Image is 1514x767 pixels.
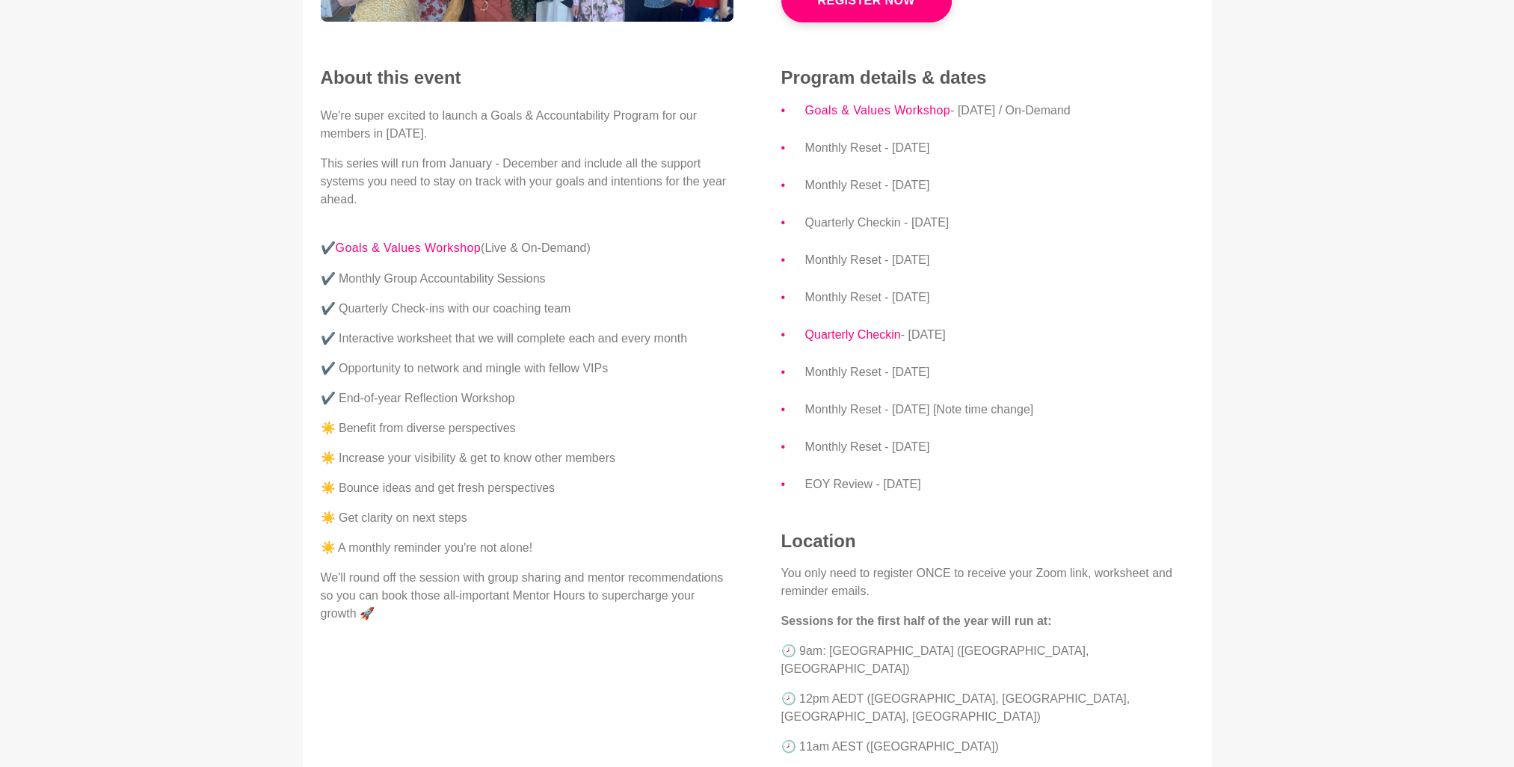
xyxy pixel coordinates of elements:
[805,250,1194,270] li: Monthly Reset - [DATE]
[321,419,733,437] p: ☀️ Benefit from diverse perspectives
[321,155,733,209] p: This series will run from January - December and include all the support systems you need to stay...
[321,107,733,143] p: We're super excited to launch a Goals & Accountability Program for our members in [DATE].
[781,690,1194,726] p: 🕗 12pm AEDT ([GEOGRAPHIC_DATA], [GEOGRAPHIC_DATA], [GEOGRAPHIC_DATA], [GEOGRAPHIC_DATA])
[781,564,1194,600] p: You only need to register ONCE to receive your Zoom link, worksheet and reminder emails.
[781,642,1194,678] p: 🕗 9am: [GEOGRAPHIC_DATA] ([GEOGRAPHIC_DATA], [GEOGRAPHIC_DATA])
[321,509,733,527] p: ☀️ Get clarity on next steps
[321,67,733,89] h2: About this event
[321,449,733,467] p: ☀️ Increase your visibility & get to know other members
[781,530,1194,552] h4: Location
[805,328,901,341] a: Quarterly Checkin
[321,539,733,557] p: ☀️ A monthly reminder you're not alone!
[805,475,1194,494] li: EOY Review - [DATE]
[321,221,733,258] p: ✔️ (Live & On-Demand)
[781,738,1194,756] p: 🕗 11am AEST ([GEOGRAPHIC_DATA])
[805,101,950,120] a: Goals & Values Workshop
[321,389,733,407] p: ✔️ End-of-year Reflection Workshop
[321,360,733,378] p: ✔️ Opportunity to network and mingle with fellow VIPs
[805,325,1194,345] li: - [DATE]
[321,270,733,288] p: ✔️ Monthly Group Accountability Sessions
[805,213,1194,232] li: Quarterly Checkin - [DATE]
[805,363,1194,382] li: Monthly Reset - [DATE]
[781,614,1052,627] strong: Sessions for the first half of the year will run at:
[336,238,481,258] a: Goals & Values Workshop
[805,138,1194,158] li: Monthly Reset - [DATE]
[805,176,1194,195] li: Monthly Reset - [DATE]
[781,67,1194,89] h4: Program details & dates
[805,101,1194,120] li: - [DATE] / On-Demand
[805,400,1194,419] li: Monthly Reset - [DATE] [Note time change]
[805,437,1194,457] li: Monthly Reset - [DATE]
[805,288,1194,307] li: Monthly Reset - [DATE]
[321,330,733,348] p: ✔️ Interactive worksheet that we will complete each and every month
[321,479,733,497] p: ☀️ Bounce ideas and get fresh perspectives
[321,300,733,318] p: ✔️ Quarterly Check-ins with our coaching team
[321,569,733,623] p: We'll round off the session with group sharing and mentor recommendations so you can book those a...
